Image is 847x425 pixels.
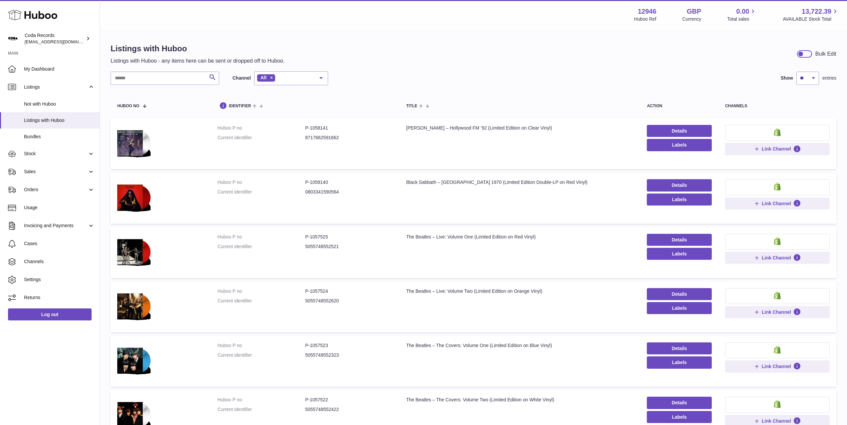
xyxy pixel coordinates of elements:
span: title [406,104,417,108]
span: Bundles [24,134,95,140]
img: shopify-small.png [774,400,781,408]
a: Details [647,397,711,409]
dd: 5055748552323 [305,352,393,358]
dt: Current identifier [217,243,305,250]
a: Details [647,179,711,191]
dd: 5055748552422 [305,406,393,413]
a: Details [647,234,711,246]
div: Coda Records [25,32,85,45]
span: Not with Huboo [24,101,95,107]
dt: Huboo P no [217,125,305,131]
button: Labels [647,302,711,314]
span: Usage [24,205,95,211]
dd: P-1057525 [305,234,393,240]
span: Invoicing and Payments [24,222,88,229]
dt: Current identifier [217,189,305,195]
img: The Beatles – The Covers: Volume One (Limited Edition on Blue Vinyl) [117,342,151,378]
span: All [260,75,266,80]
span: identifier [229,104,251,108]
dt: Current identifier [217,298,305,304]
dd: P-1057524 [305,288,393,294]
a: Details [647,125,711,137]
img: shopify-small.png [774,291,781,299]
span: Settings [24,276,95,283]
span: Returns [24,294,95,301]
span: Stock [24,151,88,157]
a: 13,722.39 AVAILABLE Stock Total [783,7,839,22]
span: Huboo no [117,104,139,108]
div: The Beatles – Live: Volume Two (Limited Edition on Orange Vinyl) [406,288,634,294]
span: Sales [24,169,88,175]
span: Link Channel [762,309,791,315]
dd: P-1058140 [305,179,393,186]
dt: Current identifier [217,352,305,358]
strong: 12946 [638,7,656,16]
img: shopify-small.png [774,128,781,136]
div: The Beatles – Live: Volume One (Limited Edition on Red Vinyl) [406,234,634,240]
dt: Current identifier [217,135,305,141]
div: Bulk Edit [815,50,836,58]
div: channels [725,104,830,108]
button: Labels [647,411,711,423]
dt: Current identifier [217,406,305,413]
span: entries [822,75,836,81]
button: Link Channel [725,360,830,372]
dd: 0803341590564 [305,189,393,195]
button: Link Channel [725,143,830,155]
img: shopify-small.png [774,346,781,354]
div: Black Sabbath – [GEOGRAPHIC_DATA] 1970 (Limited Edition Double-LP on Red Vinyl) [406,179,634,186]
img: The Beatles – Live: Volume One (Limited Edition on Red Vinyl) [117,234,151,270]
p: Listings with Huboo - any items here can be sent or dropped off to Huboo. [111,57,285,65]
button: Labels [647,139,711,151]
span: 0.00 [736,7,749,16]
div: The Beatles – The Covers: Volume Two (Limited Edition on White Vinyl) [406,397,634,403]
span: Link Channel [762,255,791,261]
button: Link Channel [725,252,830,264]
img: shopify-small.png [774,237,781,245]
dd: P-1057523 [305,342,393,349]
a: Details [647,342,711,354]
img: Bruce Springsteen – Hollywood FM ’92 (Limited Edition on Clear Vinyl) [117,125,151,161]
strong: GBP [687,7,701,16]
img: Black Sabbath – Lausanne 1970 (Limited Edition Double-LP on Red Vinyl) [117,179,151,215]
span: AVAILABLE Stock Total [783,16,839,22]
span: 13,722.39 [802,7,831,16]
img: shopify-small.png [774,183,781,191]
dt: Huboo P no [217,397,305,403]
img: haz@pcatmedia.com [8,34,18,44]
a: Details [647,288,711,300]
button: Labels [647,248,711,260]
span: Orders [24,187,88,193]
dt: Huboo P no [217,179,305,186]
a: 0.00 Total sales [727,7,757,22]
button: Link Channel [725,306,830,318]
dd: P-1057522 [305,397,393,403]
h1: Listings with Huboo [111,43,285,54]
dt: Huboo P no [217,288,305,294]
dd: P-1058141 [305,125,393,131]
span: Link Channel [762,201,791,207]
button: Link Channel [725,198,830,210]
span: Link Channel [762,418,791,424]
button: Labels [647,194,711,206]
span: My Dashboard [24,66,95,72]
dd: 5055748552521 [305,243,393,250]
button: Labels [647,356,711,368]
dd: 8717662591662 [305,135,393,141]
span: Listings with Huboo [24,117,95,124]
span: Total sales [727,16,757,22]
dt: Huboo P no [217,234,305,240]
span: Link Channel [762,363,791,369]
span: Cases [24,240,95,247]
span: Channels [24,258,95,265]
label: Channel [232,75,251,81]
label: Show [781,75,793,81]
span: Listings [24,84,88,90]
div: The Beatles – The Covers: Volume One (Limited Edition on Blue Vinyl) [406,342,634,349]
img: The Beatles – Live: Volume Two (Limited Edition on Orange Vinyl) [117,288,151,324]
div: Currency [682,16,701,22]
span: Link Channel [762,146,791,152]
span: [EMAIL_ADDRESS][DOMAIN_NAME] [25,39,98,44]
div: Huboo Ref [634,16,656,22]
dt: Huboo P no [217,342,305,349]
